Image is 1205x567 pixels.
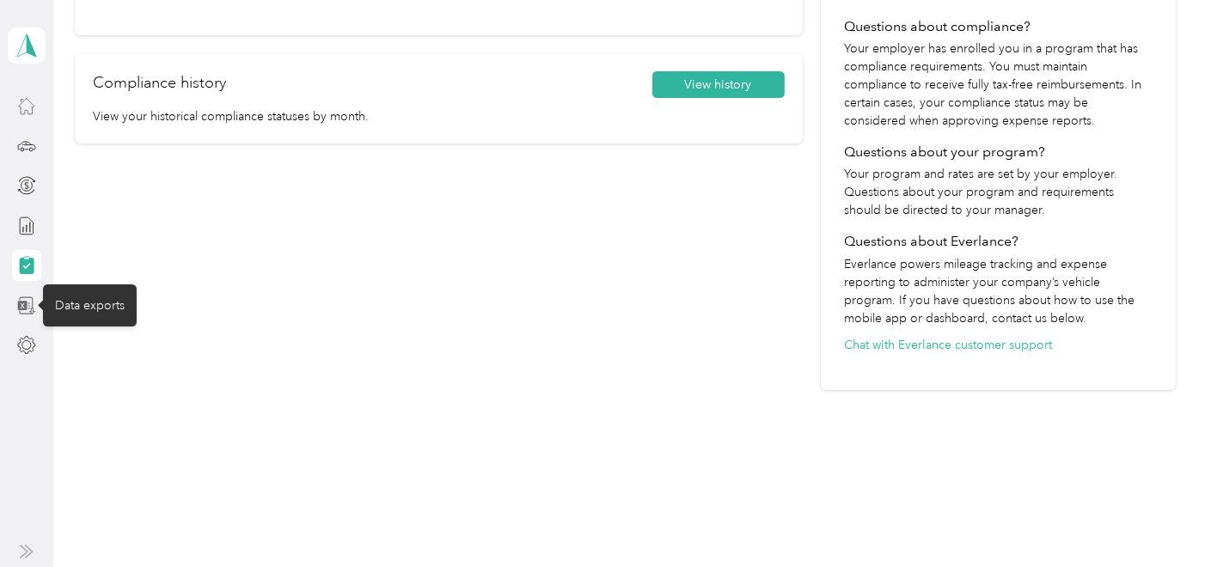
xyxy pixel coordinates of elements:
iframe: Everlance-gr Chat Button Frame [1109,471,1205,567]
div: Data exports [43,284,137,326]
h4: Questions about Everlance? [845,231,1152,252]
h4: Questions about your program? [845,142,1152,162]
button: View history [652,71,785,99]
p: View your historical compliance statuses by month. [93,107,785,125]
h4: Questions about compliance? [845,16,1152,37]
p: Your program and rates are set by your employer. Questions about your program and requirements sh... [845,165,1152,219]
p: Your employer has enrolled you in a program that has compliance requirements. You must maintain c... [845,40,1152,130]
h2: Compliance history [93,71,226,94]
button: Chat with Everlance customer support [845,336,1053,354]
p: Everlance powers mileage tracking and expense reporting to administer your company’s vehicle prog... [845,255,1152,327]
